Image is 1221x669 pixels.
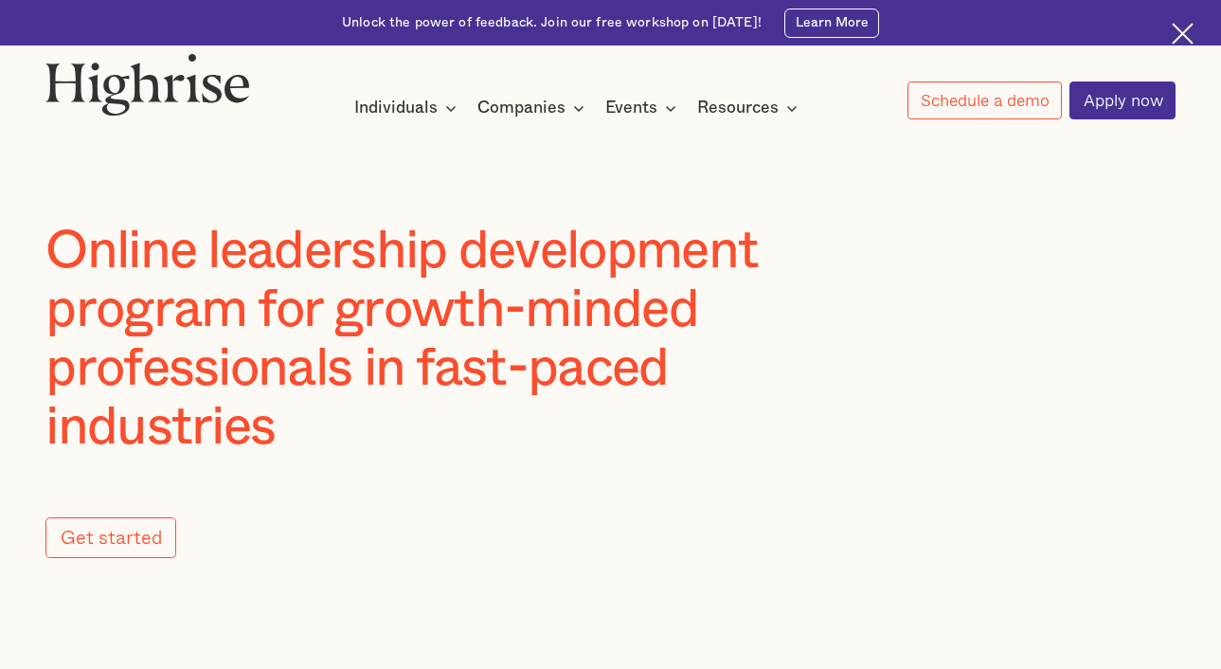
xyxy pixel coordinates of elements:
div: Resources [697,97,803,119]
div: Companies [477,97,590,119]
div: Companies [477,97,566,119]
a: Apply now [1069,81,1175,119]
div: Unlock the power of feedback. Join our free workshop on [DATE]! [342,14,762,32]
img: Cross icon [1172,23,1194,45]
div: Events [605,97,657,119]
img: Highrise logo [45,53,250,115]
div: Events [605,97,682,119]
div: Individuals [354,97,438,119]
h1: Online leadership development program for growth-minded professionals in fast-paced industries [45,222,870,457]
a: Schedule a demo [907,81,1062,118]
a: Learn More [784,9,879,38]
div: Resources [697,97,779,119]
a: Get started [45,517,175,558]
div: Individuals [354,97,462,119]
